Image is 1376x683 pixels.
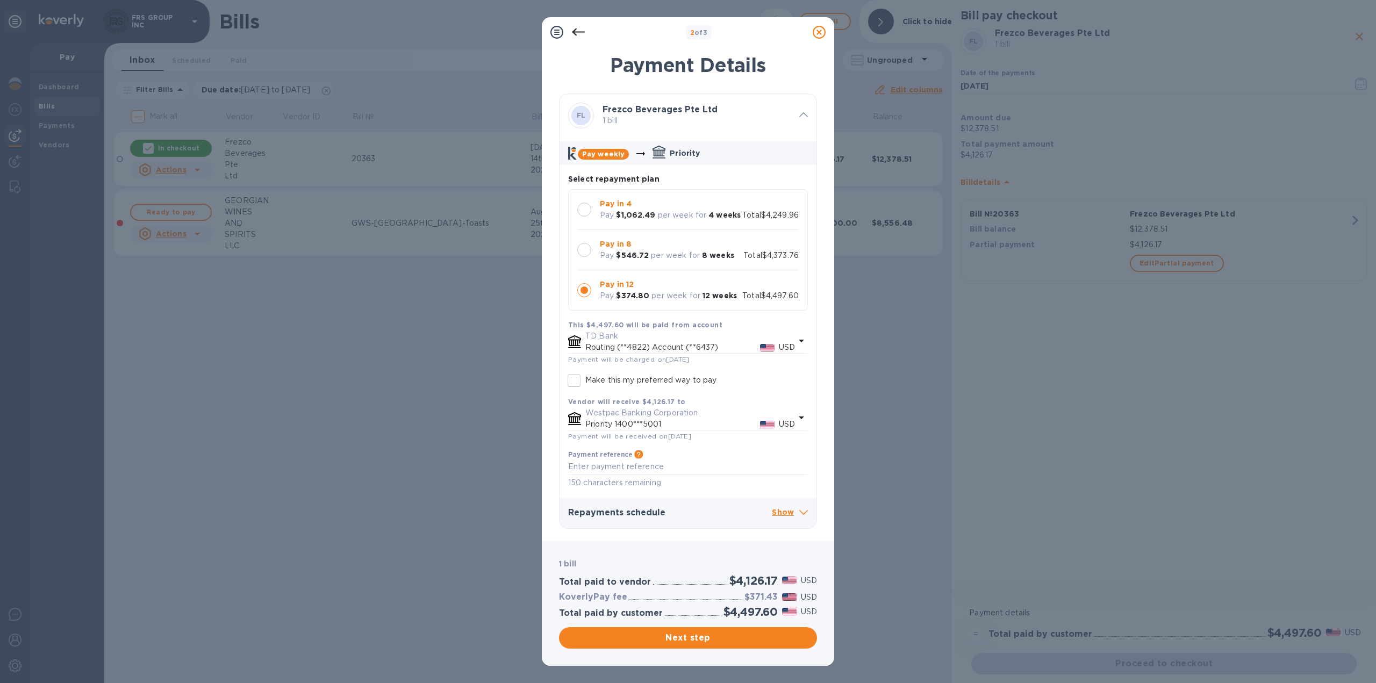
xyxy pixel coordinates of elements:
b: $546.72 [616,251,649,260]
p: USD [801,592,817,603]
h3: Payment reference [568,451,632,458]
h1: Payment Details [559,54,817,76]
img: USD [782,577,797,584]
h3: KoverlyPay fee [559,592,627,602]
h3: Repayments schedule [568,508,772,518]
p: Pay [600,250,614,261]
b: 12 weeks [703,291,737,300]
p: per week for [651,290,700,301]
p: Pay [600,210,614,221]
b: Pay in 8 [600,240,632,248]
p: per week for [658,210,707,221]
p: Routing (**4822) Account (**6437) [585,342,760,353]
h3: $371.43 [744,592,778,602]
b: 1 bill [559,559,576,568]
p: USD [779,419,795,430]
p: USD [801,575,817,586]
b: Pay weekly [582,150,625,158]
b: This $4,497.60 will be paid from account [568,321,722,329]
p: Westpac Banking Corporation [585,407,795,419]
h3: Total paid to vendor [559,577,651,587]
p: 1 bill [603,115,791,126]
p: Total $4,373.76 [743,250,799,261]
b: Frezco Beverages Pte Ltd [603,104,718,114]
b: Select repayment plan [568,175,660,183]
b: of 3 [690,28,708,37]
p: Priority 1400***5001 [585,419,760,430]
b: FL [577,111,586,119]
span: Payment will be received on [DATE] [568,432,691,440]
b: Pay in 4 [600,199,632,208]
p: USD [779,342,795,353]
div: FLFrezco Beverages Pte Ltd 1 bill [560,94,816,137]
p: per week for [651,250,700,261]
b: $1,062.49 [616,211,655,219]
p: Make this my preferred way to pay [585,375,716,386]
h2: $4,126.17 [729,574,778,587]
b: Vendor will receive $4,126.17 to [568,398,686,406]
span: Payment will be charged on [DATE] [568,355,690,363]
img: USD [782,608,797,615]
img: USD [760,421,775,428]
p: Priority [670,148,700,159]
p: Total $4,249.96 [742,210,799,221]
p: USD [801,606,817,617]
button: Next step [559,627,817,649]
b: 8 weeks [702,251,734,260]
p: Show [772,506,808,520]
b: $374.80 [616,291,649,300]
h2: $4,497.60 [723,605,778,619]
p: Total $4,497.60 [742,290,799,301]
img: USD [782,593,797,601]
span: Next step [568,631,808,644]
p: Pay [600,290,614,301]
b: Pay in 12 [600,280,634,289]
h3: Total paid by customer [559,608,663,619]
b: 4 weeks [708,211,741,219]
p: TD Bank [585,330,795,342]
span: 2 [690,28,694,37]
p: 150 characters remaining [568,477,808,489]
img: USD [760,344,775,351]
